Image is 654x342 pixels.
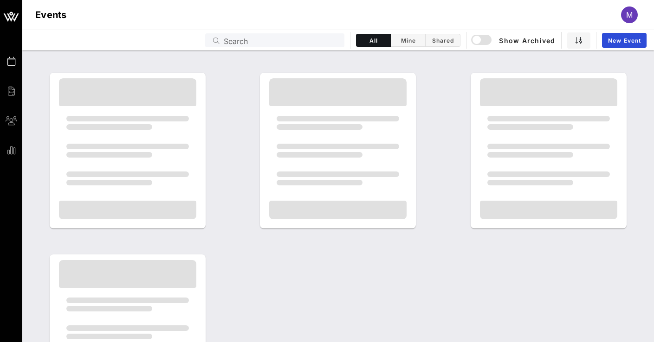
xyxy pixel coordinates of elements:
span: Mine [396,37,420,44]
div: M [621,6,638,23]
button: All [356,34,391,47]
span: All [362,37,385,44]
h1: Events [35,7,67,22]
button: Show Archived [472,32,556,49]
button: Mine [391,34,426,47]
span: Show Archived [473,35,555,46]
span: M [626,10,633,19]
span: New Event [608,37,641,44]
button: Shared [426,34,460,47]
span: Shared [431,37,454,44]
a: New Event [602,33,647,48]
